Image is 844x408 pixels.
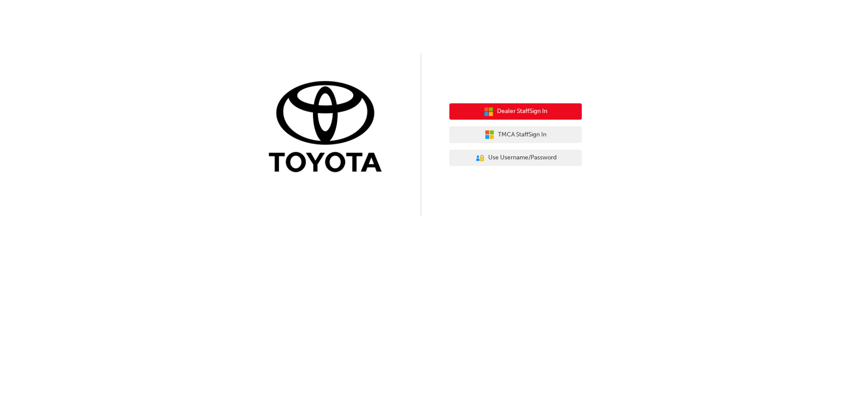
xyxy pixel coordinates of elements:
[262,79,395,177] img: Trak
[449,103,582,120] button: Dealer StaffSign In
[497,106,547,117] span: Dealer Staff Sign In
[449,126,582,143] button: TMCA StaffSign In
[498,130,546,140] span: TMCA Staff Sign In
[488,153,557,163] span: Use Username/Password
[449,150,582,166] button: Use Username/Password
